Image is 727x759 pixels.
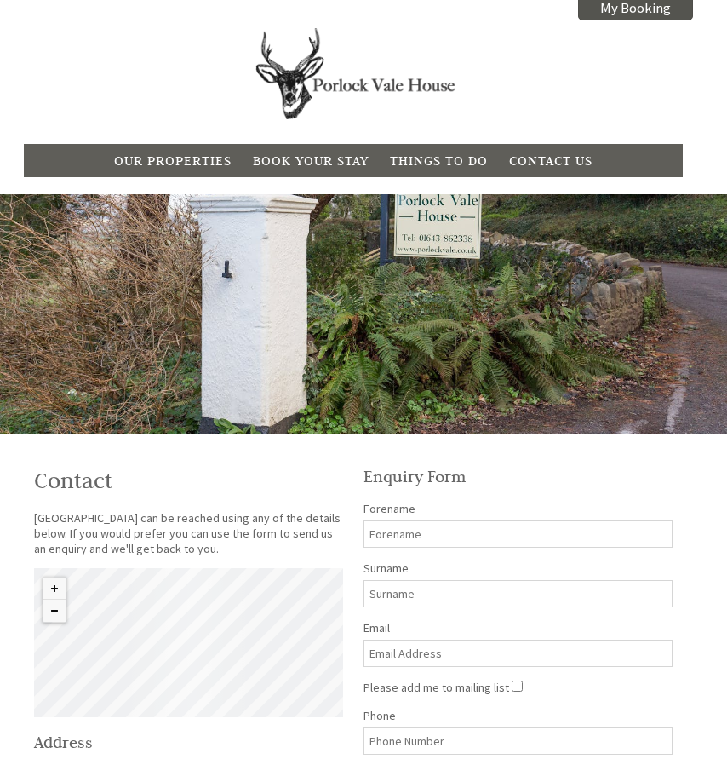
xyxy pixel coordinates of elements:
a: Things To Do [390,152,488,169]
button: Zoom in [43,578,66,600]
a: Book Your Stay [253,152,369,169]
a: Contact Us [509,152,592,169]
input: Phone Number [363,727,673,755]
h2: Enquiry Form [363,466,673,486]
p: [GEOGRAPHIC_DATA] can be reached using any of the details below. If you would prefer you can use ... [34,510,343,556]
canvas: Map [34,568,343,717]
label: Phone [363,708,673,723]
input: Forename [363,520,673,548]
input: Email Address [363,640,673,667]
img: Porlock Vale House [247,28,460,119]
h2: Address [34,732,343,752]
a: Our Properties [114,152,232,169]
input: Surname [363,580,673,607]
label: Email [363,620,673,635]
label: Please add me to mailing list [363,680,509,695]
label: Forename [363,501,673,516]
button: Zoom out [43,600,66,622]
label: Surname [363,561,673,576]
h1: Contact [34,467,343,494]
